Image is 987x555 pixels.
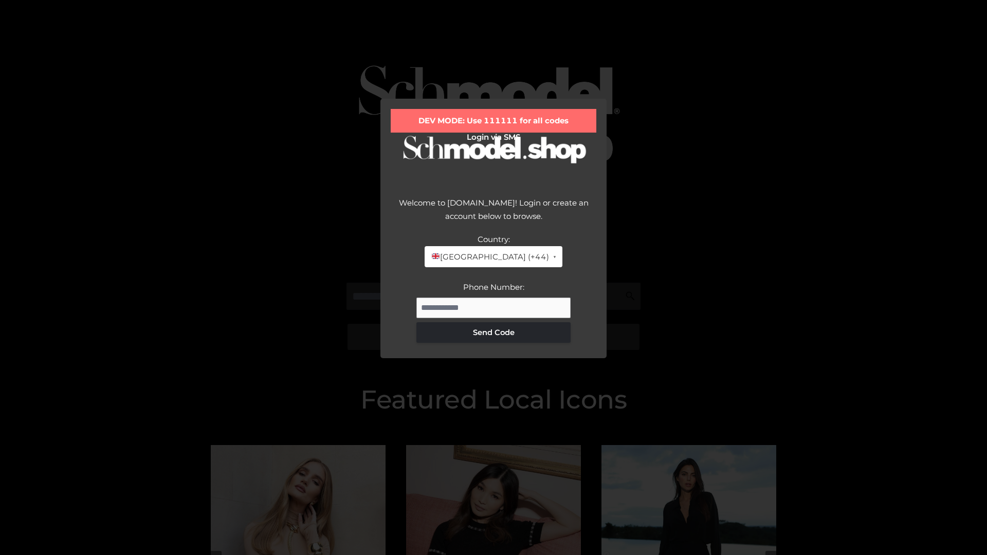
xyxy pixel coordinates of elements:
[416,322,571,343] button: Send Code
[431,250,549,264] span: [GEOGRAPHIC_DATA] (+44)
[463,282,524,292] label: Phone Number:
[478,234,510,244] label: Country:
[432,252,440,260] img: 🇬🇧
[391,196,596,233] div: Welcome to [DOMAIN_NAME]! Login or create an account below to browse.
[391,109,596,133] div: DEV MODE: Use 111111 for all codes
[391,133,596,142] h2: Login via SMS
